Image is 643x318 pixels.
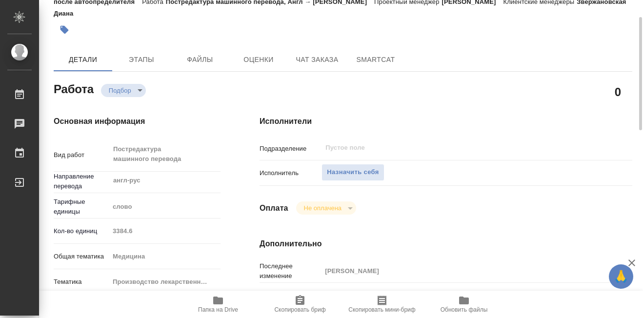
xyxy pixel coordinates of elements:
[613,266,629,287] span: 🙏
[54,79,94,97] h2: Работа
[609,264,633,289] button: 🙏
[109,224,221,238] input: Пустое поле
[615,83,621,100] h2: 0
[294,54,341,66] span: Чат заказа
[177,54,223,66] span: Файлы
[324,142,578,154] input: Пустое поле
[198,306,238,313] span: Папка на Drive
[423,291,505,318] button: Обновить файлы
[118,54,165,66] span: Этапы
[60,54,106,66] span: Детали
[260,261,321,281] p: Последнее изменение
[260,238,632,250] h4: Дополнительно
[441,306,488,313] span: Обновить файлы
[54,19,75,40] button: Добавить тэг
[177,291,259,318] button: Папка на Drive
[109,274,221,290] div: Производство лекарственных препаратов
[54,252,109,261] p: Общая тематика
[109,248,221,265] div: Медицина
[235,54,282,66] span: Оценки
[54,172,109,191] p: Направление перевода
[259,291,341,318] button: Скопировать бриф
[260,144,321,154] p: Подразделение
[54,116,221,127] h4: Основная информация
[54,197,109,217] p: Тарифные единицы
[54,150,109,160] p: Вид работ
[106,86,134,95] button: Подбор
[296,201,356,215] div: Подбор
[101,84,146,97] div: Подбор
[321,164,384,181] button: Назначить себя
[301,204,344,212] button: Не оплачена
[341,291,423,318] button: Скопировать мини-бриф
[54,226,109,236] p: Кол-во единиц
[274,306,325,313] span: Скопировать бриф
[54,277,109,287] p: Тематика
[327,167,379,178] span: Назначить себя
[321,264,601,278] input: Пустое поле
[260,116,632,127] h4: Исполнители
[260,202,288,214] h4: Оплата
[348,306,415,313] span: Скопировать мини-бриф
[352,54,399,66] span: SmartCat
[109,199,221,215] div: слово
[260,168,321,178] p: Исполнитель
